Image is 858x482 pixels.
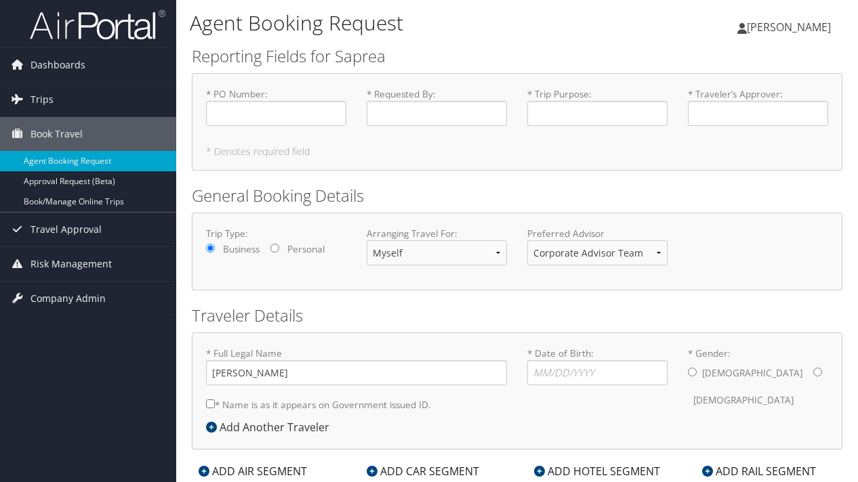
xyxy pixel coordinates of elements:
[527,347,668,385] label: * Date of Birth:
[527,463,667,479] div: ADD HOTEL SEGMENT
[693,387,794,413] label: [DEMOGRAPHIC_DATA]
[367,87,507,126] label: * Requested By :
[747,20,831,35] span: [PERSON_NAME]
[206,419,336,435] div: Add Another Traveler
[206,227,346,240] label: Trip Type:
[206,399,215,408] input: * Name is as it appears on Government issued ID.
[737,7,844,47] a: [PERSON_NAME]
[688,87,828,126] label: * Traveler’s Approver :
[206,101,346,126] input: * PO Number:
[527,227,668,240] label: Preferred Advisor
[527,360,668,385] input: * Date of Birth:
[192,184,842,207] h2: General Booking Details
[30,247,112,281] span: Risk Management
[688,368,697,376] input: * Gender:[DEMOGRAPHIC_DATA][DEMOGRAPHIC_DATA]
[688,101,828,126] input: * Traveler’s Approver:
[206,360,507,385] input: * Full Legal Name
[30,48,85,82] span: Dashboards
[367,101,507,126] input: * Requested By:
[30,9,165,41] img: airportal-logo.png
[527,101,668,126] input: * Trip Purpose:
[688,347,828,414] label: * Gender:
[192,463,314,479] div: ADD AIR SEGMENT
[30,282,106,315] span: Company Admin
[367,227,507,240] label: Arranging Travel For:
[192,45,842,68] h2: Reporting Fields for Saprea
[287,242,325,256] label: Personal
[192,304,842,327] h2: Traveler Details
[702,360,802,386] label: [DEMOGRAPHIC_DATA]
[360,463,486,479] div: ADD CAR SEGMENT
[527,87,668,126] label: * Trip Purpose :
[206,147,828,156] h5: * Denotes required field
[30,117,83,151] span: Book Travel
[30,83,54,116] span: Trips
[695,463,823,479] div: ADD RAIL SEGMENT
[206,87,346,126] label: * PO Number :
[30,213,102,246] span: Travel Approval
[813,368,822,376] input: * Gender:[DEMOGRAPHIC_DATA][DEMOGRAPHIC_DATA]
[223,242,260,256] label: Business
[190,9,626,37] h1: Agent Booking Request
[206,347,507,385] label: * Full Legal Name
[206,392,431,417] label: * Name is as it appears on Government issued ID.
